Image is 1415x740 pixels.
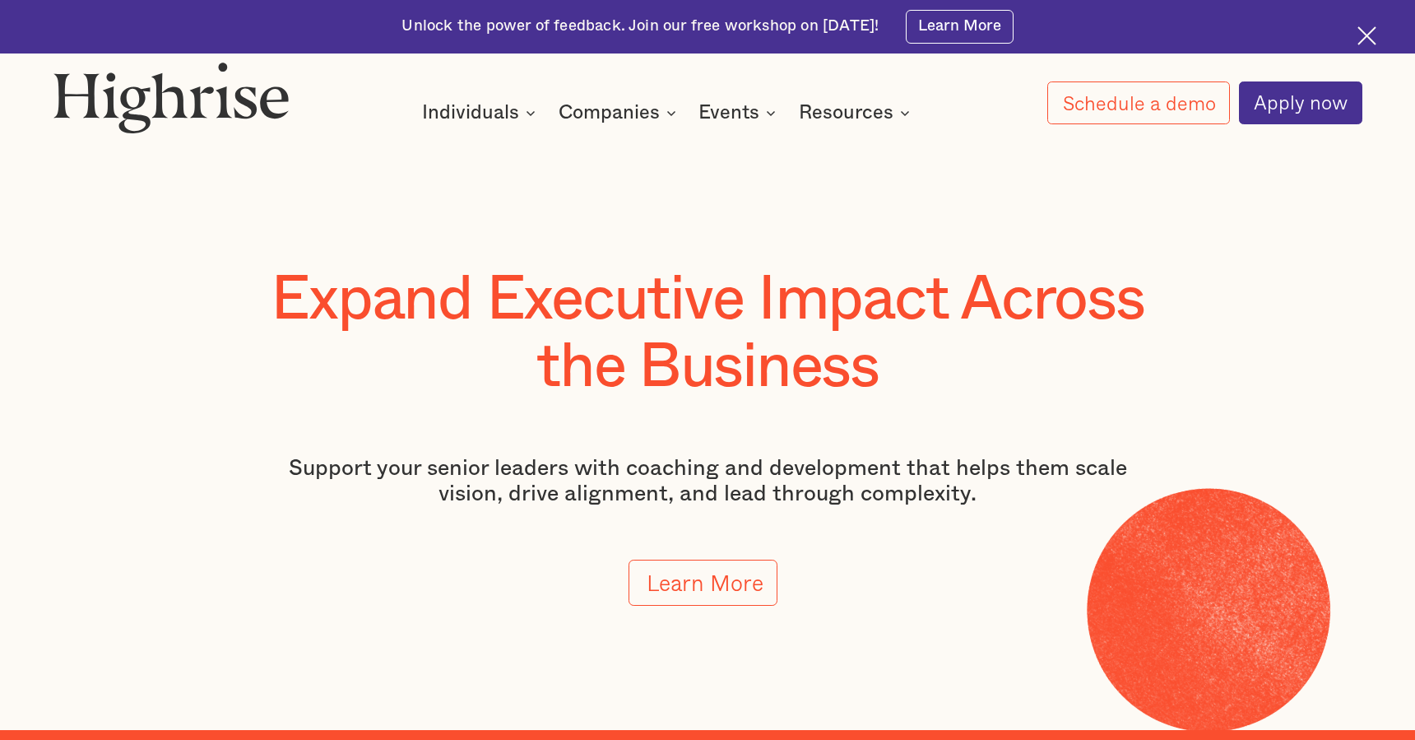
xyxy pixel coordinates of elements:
div: Companies [559,103,660,123]
div: Events [698,103,759,123]
a: Learn More [629,560,777,606]
div: Resources [799,103,915,123]
div: Resources [799,103,893,123]
div: Unlock the power of feedback. Join our free workshop on [DATE]! [401,16,879,37]
p: Support your senior leaders with coaching and development that helps them scale vision, drive ali... [262,455,1153,507]
img: Cross icon [1357,26,1376,45]
div: Events [698,103,781,123]
img: Highrise logo [53,62,290,133]
a: Learn More [906,10,1014,44]
div: Individuals [422,103,519,123]
a: Apply now [1239,81,1362,124]
a: Schedule a demo [1047,81,1230,124]
div: Companies [559,103,681,123]
div: Individuals [422,103,540,123]
h1: Expand Executive Impact Across the Business [262,266,1153,403]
